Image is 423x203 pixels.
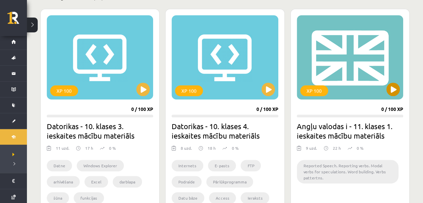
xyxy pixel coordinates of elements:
[306,145,317,155] div: 9 uzd.
[300,85,328,96] div: XP 100
[84,176,108,187] li: Excel
[56,145,69,155] div: 11 uzd.
[181,145,192,155] div: 8 uzd.
[208,145,216,151] p: 18 h
[172,121,278,140] h2: Datorikas - 10. klases 4. ieskaites mācību materiāls
[47,121,153,140] h2: Datorikas - 10. klases 3. ieskaites mācību materiāls
[357,145,363,151] p: 0 %
[47,160,72,171] li: Datne
[333,145,341,151] p: 22 h
[7,12,27,29] a: Rīgas 1. Tālmācības vidusskola
[77,160,124,171] li: Windows Explorer
[172,176,202,187] li: Podraide
[297,160,398,183] li: Reported Speech. Reporting verbs. Modal verbs for speculations. Word building. Verbs pattertns.
[50,85,78,96] div: XP 100
[206,176,253,187] li: Pārlūkprogramma
[172,160,203,171] li: Internets
[175,85,203,96] div: XP 100
[297,121,403,140] h2: Angļu valodas i - 11. klases 1. ieskaites mācību materiāls
[208,160,236,171] li: E-pasts
[113,176,142,187] li: darblapa
[232,145,238,151] p: 0 %
[47,176,80,187] li: arhivēšana
[241,160,261,171] li: FTP
[109,145,116,151] p: 0 %
[85,145,93,151] p: 17 h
